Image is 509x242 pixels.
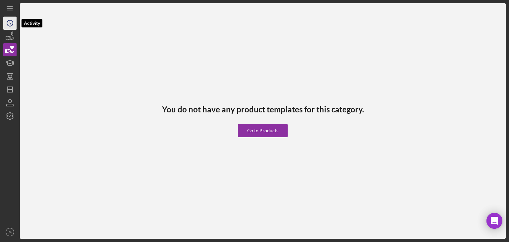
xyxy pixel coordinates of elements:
div: Open Intercom Messenger [486,213,502,229]
h3: You do not have any product templates for this category. [162,105,364,114]
button: Go to Products [238,124,288,137]
button: LW [3,225,17,239]
text: LW [8,230,13,234]
div: Go to Products [247,124,278,137]
a: Go to Products [238,114,288,137]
